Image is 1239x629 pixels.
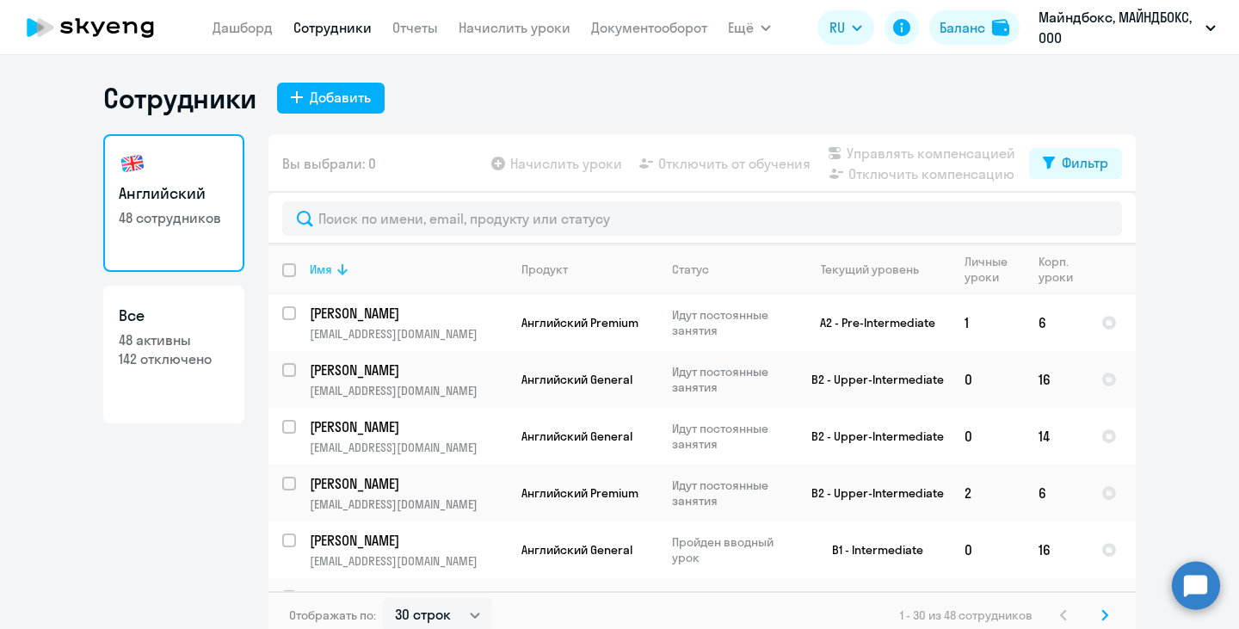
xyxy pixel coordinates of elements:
td: 0 [951,521,1025,578]
p: [EMAIL_ADDRESS][DOMAIN_NAME] [310,440,507,455]
p: [PERSON_NAME] [310,361,504,379]
p: [EMAIL_ADDRESS][DOMAIN_NAME] [310,383,507,398]
a: Документооборот [591,19,707,36]
a: Все48 активны142 отключено [103,286,244,423]
p: [PERSON_NAME] [310,474,504,493]
td: B2 - Upper-Intermediate [791,408,951,465]
p: [PERSON_NAME] [310,588,504,607]
div: Имя [310,262,507,277]
td: B2 - Upper-Intermediate [791,465,951,521]
a: [PERSON_NAME] [310,417,507,436]
div: Имя [310,262,332,277]
a: [PERSON_NAME] [310,474,507,493]
td: 2 [951,465,1025,521]
td: 16 [1025,351,1088,408]
h3: Английский [119,182,229,205]
p: [PERSON_NAME] [310,417,504,436]
span: 1 - 30 из 48 сотрудников [900,607,1032,623]
a: Дашборд [213,19,273,36]
td: B1 - Intermediate [791,521,951,578]
button: Балансbalance [929,10,1020,45]
div: Добавить [310,87,371,108]
span: Вы выбрали: 0 [282,153,376,174]
div: Текущий уровень [804,262,950,277]
span: Английский General [521,372,632,387]
td: 6 [1025,294,1088,351]
td: 0 [951,351,1025,408]
p: [EMAIL_ADDRESS][DOMAIN_NAME] [310,326,507,342]
p: Идут постоянные занятия [672,364,790,395]
a: Сотрудники [293,19,372,36]
button: Майндбокс, МАЙНДБОКС, ООО [1030,7,1224,48]
a: Начислить уроки [459,19,570,36]
input: Поиск по имени, email, продукту или статусу [282,201,1122,236]
div: Корп. уроки [1039,254,1087,285]
p: Идут постоянные занятия [672,421,790,452]
h3: Все [119,305,229,327]
td: 0 [951,408,1025,465]
p: [PERSON_NAME] [310,531,504,550]
a: Отчеты [392,19,438,36]
span: RU [829,17,845,38]
img: english [119,150,146,177]
a: [PERSON_NAME] [310,531,507,550]
button: RU [817,10,874,45]
img: balance [992,19,1009,36]
span: Английский Premium [521,315,638,330]
td: 6 [1025,465,1088,521]
td: B2 - Upper-Intermediate [791,351,951,408]
p: Пройден вводный урок [672,534,790,565]
div: Корп. уроки [1039,254,1076,285]
h1: Сотрудники [103,81,256,115]
div: Продукт [521,262,657,277]
button: Добавить [277,83,385,114]
p: [EMAIL_ADDRESS][DOMAIN_NAME] [310,553,507,569]
p: Идут постоянные занятия [672,478,790,509]
div: Фильтр [1062,152,1108,173]
a: [PERSON_NAME] [310,304,507,323]
p: [PERSON_NAME] [310,304,504,323]
p: [EMAIL_ADDRESS][DOMAIN_NAME] [310,496,507,512]
p: 48 сотрудников [119,208,229,227]
span: Английский General [521,542,632,558]
div: Личные уроки [965,254,1013,285]
button: Ещё [728,10,771,45]
p: Идут постоянные занятия [672,307,790,338]
div: Продукт [521,262,568,277]
td: 1 [951,294,1025,351]
p: 48 активны [119,330,229,349]
div: Статус [672,262,709,277]
div: Текущий уровень [821,262,919,277]
a: Английский48 сотрудников [103,134,244,272]
button: Фильтр [1029,148,1122,179]
a: [PERSON_NAME] [310,361,507,379]
p: 142 отключено [119,349,229,368]
p: Майндбокс, МАЙНДБОКС, ООО [1039,7,1199,48]
a: [PERSON_NAME] [310,588,507,607]
span: Ещё [728,17,754,38]
span: Английский General [521,429,632,444]
div: Статус [672,262,790,277]
td: 14 [1025,408,1088,465]
span: Английский Premium [521,485,638,501]
div: Личные уроки [965,254,1024,285]
span: Отображать по: [289,607,376,623]
td: 16 [1025,521,1088,578]
td: A2 - Pre-Intermediate [791,294,951,351]
div: Баланс [940,17,985,38]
